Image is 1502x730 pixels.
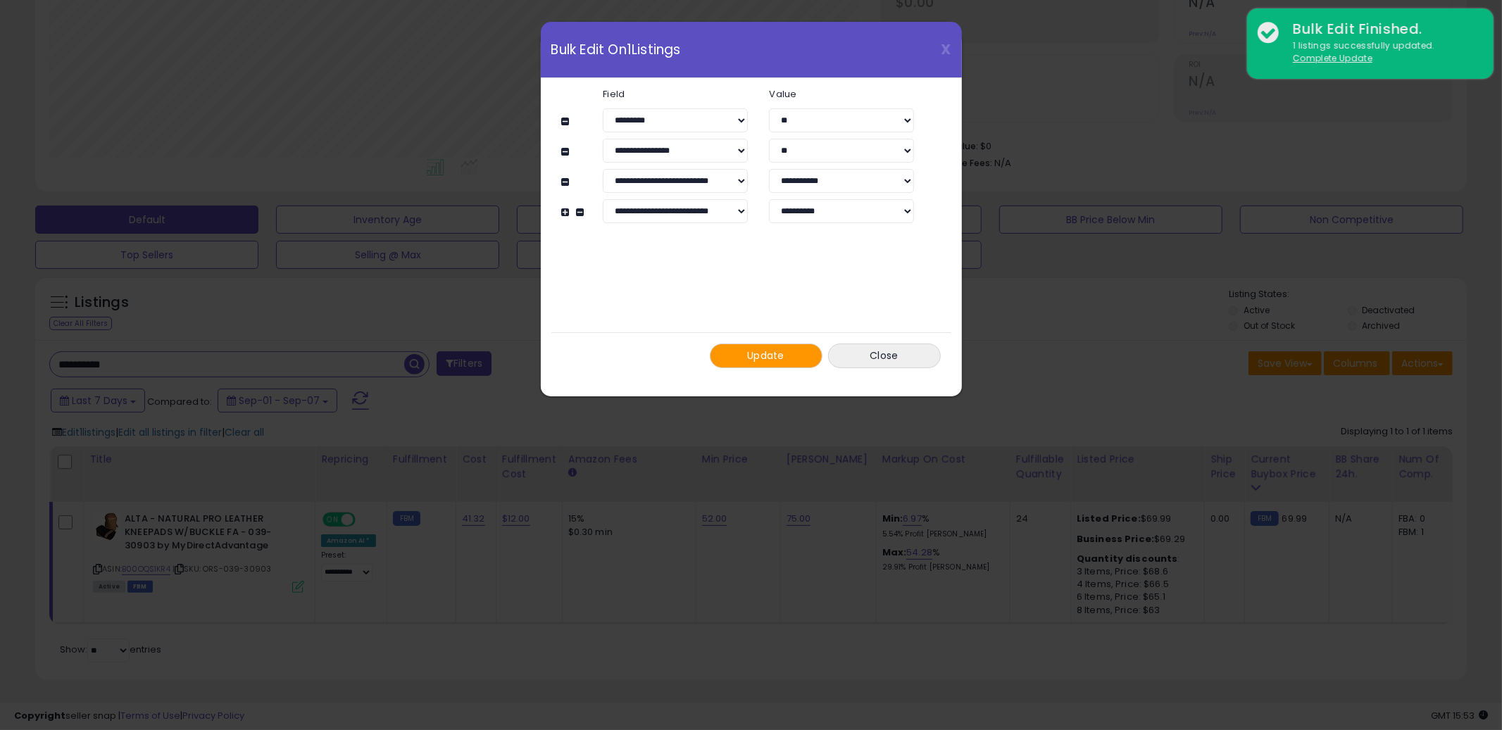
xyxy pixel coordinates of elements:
div: 1 listings successfully updated. [1282,39,1483,65]
div: Bulk Edit Finished. [1282,19,1483,39]
label: Field [592,89,758,99]
button: Close [828,344,941,368]
label: Value [758,89,925,99]
span: X [941,39,951,59]
span: Bulk Edit On 1 Listings [551,43,681,56]
u: Complete Update [1293,52,1372,64]
span: Update [747,348,784,363]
